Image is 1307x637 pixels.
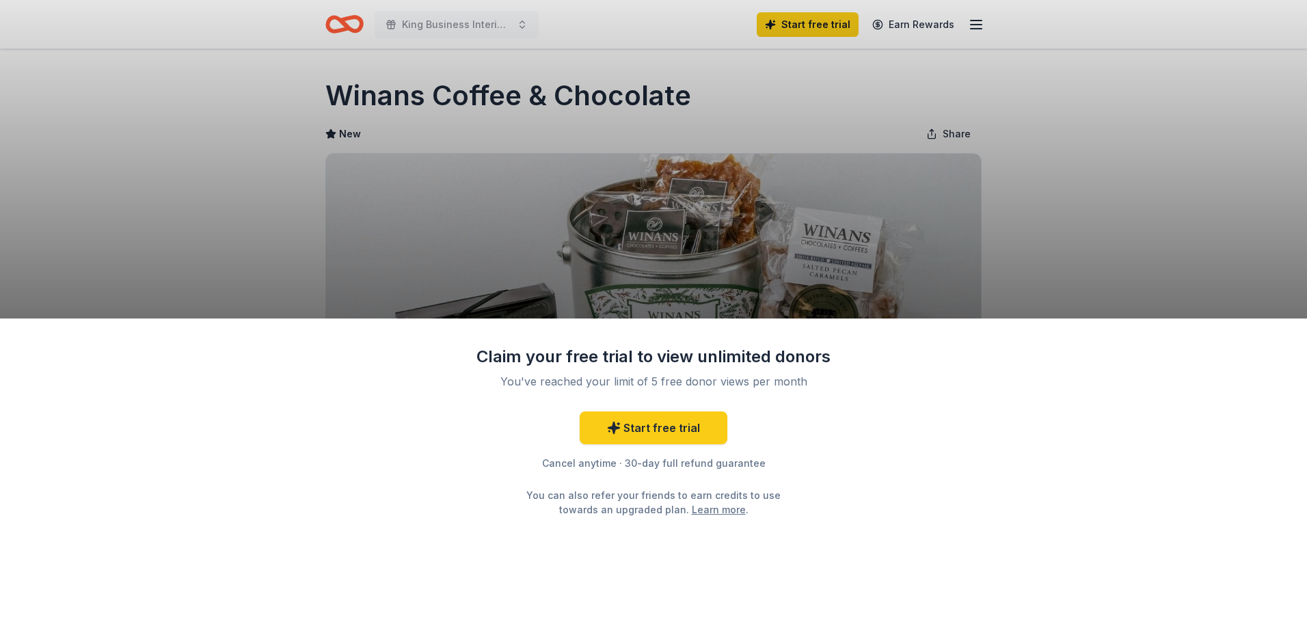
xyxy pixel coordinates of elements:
div: You can also refer your friends to earn credits to use towards an upgraded plan. . [514,488,793,517]
div: You've reached your limit of 5 free donor views per month [492,373,815,390]
a: Start free trial [580,411,727,444]
div: Cancel anytime · 30-day full refund guarantee [476,455,831,472]
div: Claim your free trial to view unlimited donors [476,346,831,368]
a: Learn more [692,502,746,517]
